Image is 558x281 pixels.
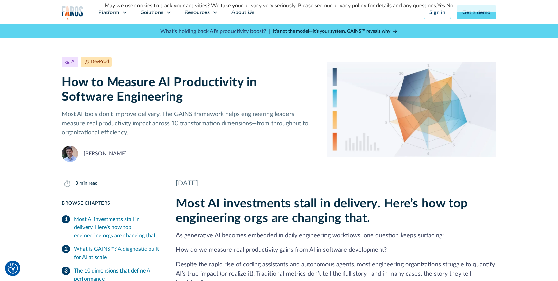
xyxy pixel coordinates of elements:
div: [PERSON_NAME] [83,150,127,158]
img: Revisit consent button [8,263,18,274]
div: What Is GAINS™? A diagnostic built for AI at scale [74,245,160,261]
p: How do we measure real productivity gains from AI in software development? [176,246,496,255]
div: DevProd [91,58,109,65]
div: Platform [98,8,119,16]
a: Sign in [424,5,451,19]
h1: How to Measure AI Productivity in Software Engineering [62,75,316,105]
div: Resources [185,8,210,16]
div: Browse Chapters [62,200,160,207]
div: min read [79,180,98,187]
img: Ten dimensions of AI transformation [327,57,496,162]
div: 3 [75,180,78,187]
strong: It’s not the model—it’s your system. GAINS™ reveals why [273,29,390,34]
div: Most AI investments stall in delivery. Here’s how top engineering orgs are changing that. [74,215,160,240]
a: Yes [437,3,445,8]
div: [DATE] [176,178,496,188]
div: AI [71,58,76,65]
img: Thierry Donneau-Golencer [62,146,78,162]
h2: Most AI investments stall in delivery. Here’s how top engineering orgs are changing that. [176,196,496,226]
a: It’s not the model—it’s your system. GAINS™ reveals why [273,28,398,35]
p: Most AI tools don’t improve delivery. The GAINS framework helps engineering leaders measure real ... [62,110,316,137]
a: Get a demo [457,5,496,19]
div: Solutions [141,8,163,16]
a: home [62,6,83,20]
p: As generative AI becomes embedded in daily engineering workflows, one question keeps surfacing: [176,231,496,240]
a: Most AI investments stall in delivery. Here’s how top engineering orgs are changing that. [62,212,160,242]
p: What's holding back AI's productivity boost? | [160,27,270,35]
a: What Is GAINS™? A diagnostic built for AI at scale [62,242,160,264]
button: Cookie Settings [8,263,18,274]
img: Logo of the analytics and reporting company Faros. [62,6,83,20]
a: No [446,3,453,8]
